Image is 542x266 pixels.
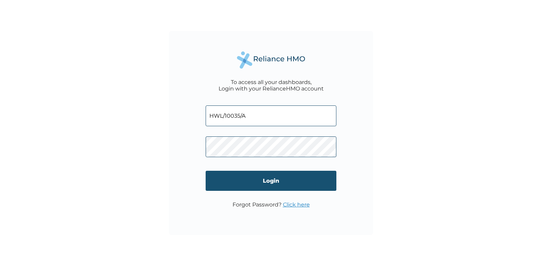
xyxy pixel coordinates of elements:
[219,79,324,92] div: To access all your dashboards, Login with your RelianceHMO account
[206,105,336,126] input: Email address or HMO ID
[237,51,305,69] img: Reliance Health's Logo
[206,171,336,191] input: Login
[233,201,310,208] p: Forgot Password?
[283,201,310,208] a: Click here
